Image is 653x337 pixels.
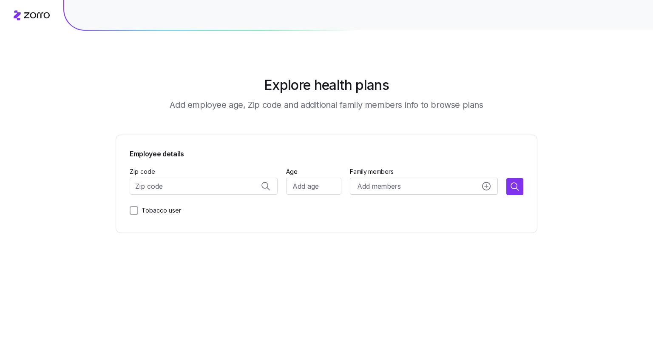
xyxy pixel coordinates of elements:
[130,149,523,159] span: Employee details
[130,178,278,195] input: Zip code
[130,167,155,176] label: Zip code
[350,178,498,195] button: Add membersadd icon
[350,167,498,176] span: Family members
[286,178,341,195] input: Add age
[357,181,400,192] span: Add members
[286,167,298,176] label: Age
[482,182,491,190] svg: add icon
[170,99,483,111] h3: Add employee age, Zip code and additional family members info to browse plans
[138,205,181,216] label: Tobacco user
[264,75,389,95] h1: Explore health plans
